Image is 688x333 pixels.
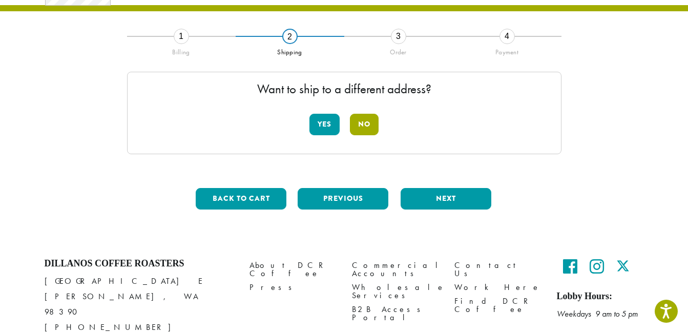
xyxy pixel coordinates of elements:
button: No [350,114,379,135]
div: Billing [127,44,236,56]
h5: Lobby Hours: [557,291,644,302]
a: Press [249,280,337,294]
div: Payment [453,44,561,56]
div: Order [344,44,453,56]
a: Commercial Accounts [352,258,439,280]
div: 2 [282,29,298,44]
button: Back to cart [196,188,286,210]
h4: Dillanos Coffee Roasters [45,258,234,269]
div: Shipping [236,44,344,56]
a: Wholesale Services [352,280,439,302]
button: Yes [309,114,340,135]
a: Find DCR Coffee [454,294,541,316]
em: Weekdays 9 am to 5 pm [557,308,638,319]
div: 1 [174,29,189,44]
button: Previous [298,188,388,210]
a: B2B Access Portal [352,302,439,324]
p: Want to ship to a different address? [138,82,551,95]
a: Work Here [454,280,541,294]
button: Next [401,188,491,210]
a: About DCR Coffee [249,258,337,280]
div: 4 [499,29,515,44]
div: 3 [391,29,406,44]
a: Contact Us [454,258,541,280]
